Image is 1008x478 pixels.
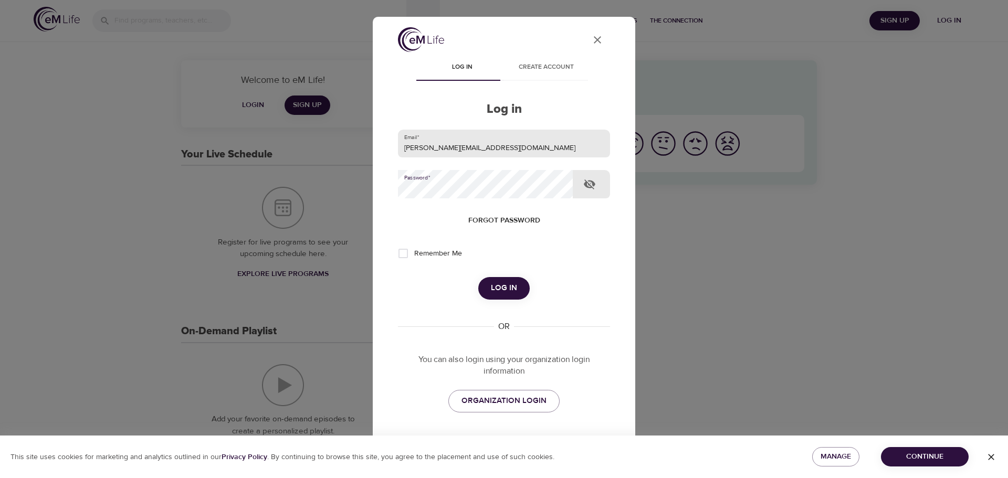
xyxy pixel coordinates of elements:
[889,450,960,463] span: Continue
[426,62,498,73] span: Log in
[491,281,517,295] span: Log in
[468,214,540,227] span: Forgot password
[478,277,530,299] button: Log in
[461,394,547,408] span: ORGANIZATION LOGIN
[398,27,444,52] img: logo
[398,56,610,81] div: disabled tabs example
[414,248,462,259] span: Remember Me
[585,27,610,52] button: close
[448,390,560,412] a: ORGANIZATION LOGIN
[222,452,267,462] b: Privacy Policy
[821,450,851,463] span: Manage
[398,102,610,117] h2: Log in
[398,354,610,378] p: You can also login using your organization login information
[464,211,544,230] button: Forgot password
[510,62,582,73] span: Create account
[494,321,514,333] div: OR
